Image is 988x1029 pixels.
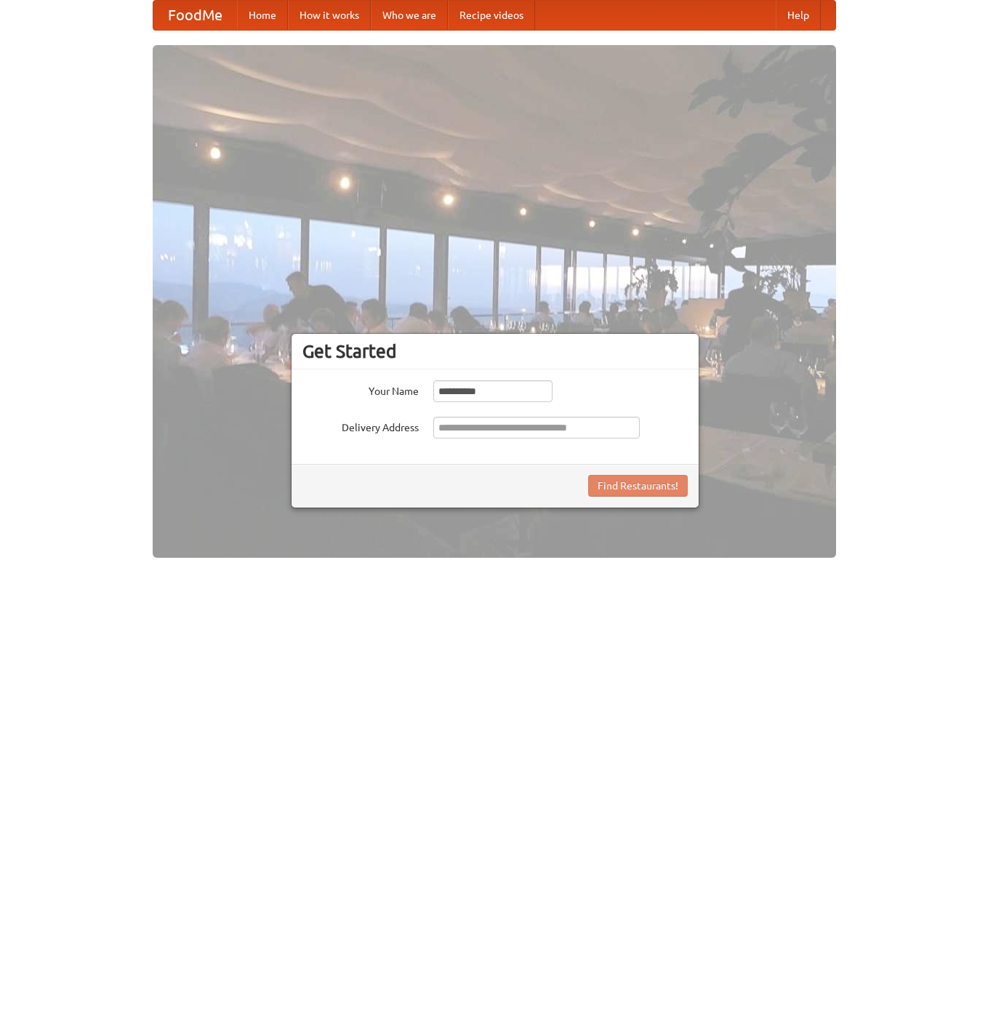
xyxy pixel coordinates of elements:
[153,1,237,30] a: FoodMe
[448,1,535,30] a: Recipe videos
[288,1,371,30] a: How it works
[302,380,419,399] label: Your Name
[237,1,288,30] a: Home
[776,1,821,30] a: Help
[588,475,688,497] button: Find Restaurants!
[302,340,688,362] h3: Get Started
[371,1,448,30] a: Who we are
[302,417,419,435] label: Delivery Address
